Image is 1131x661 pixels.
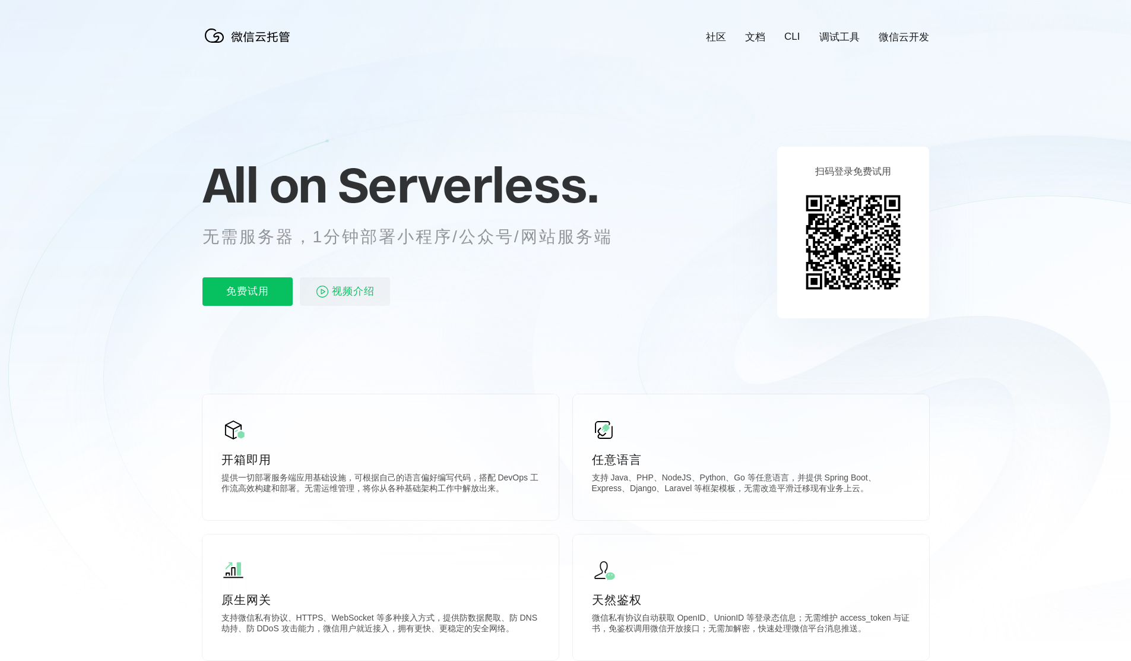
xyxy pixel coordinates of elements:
p: 天然鉴权 [592,592,910,608]
a: 微信云开发 [879,30,929,44]
span: Serverless. [338,155,598,214]
p: 任意语言 [592,451,910,468]
a: 调试工具 [819,30,860,44]
p: 无需服务器，1分钟部署小程序/公众号/网站服务端 [202,225,635,249]
p: 扫码登录免费试用 [815,166,891,178]
p: 提供一切部署服务端应用基础设施，可根据自己的语言偏好编写代码，搭配 DevOps 工作流高效构建和部署。无需运维管理，将你从各种基础架构工作中解放出来。 [221,473,540,496]
a: 微信云托管 [202,39,297,49]
span: 视频介绍 [332,277,375,306]
p: 原生网关 [221,592,540,608]
p: 开箱即用 [221,451,540,468]
a: 文档 [745,30,765,44]
img: video_play.svg [315,284,330,299]
p: 微信私有协议自动获取 OpenID、UnionID 等登录态信息；无需维护 access_token 与证书，免鉴权调用微信开放接口；无需加解密，快速处理微信平台消息推送。 [592,613,910,637]
a: 社区 [706,30,726,44]
p: 支持微信私有协议、HTTPS、WebSocket 等多种接入方式，提供防数据爬取、防 DNS 劫持、防 DDoS 攻击能力，微信用户就近接入，拥有更快、更稳定的安全网络。 [221,613,540,637]
p: 免费试用 [202,277,293,306]
span: All on [202,155,327,214]
img: 微信云托管 [202,24,297,48]
p: 支持 Java、PHP、NodeJS、Python、Go 等任意语言，并提供 Spring Boot、Express、Django、Laravel 等框架模板，无需改造平滑迁移现有业务上云。 [592,473,910,496]
a: CLI [784,31,800,43]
